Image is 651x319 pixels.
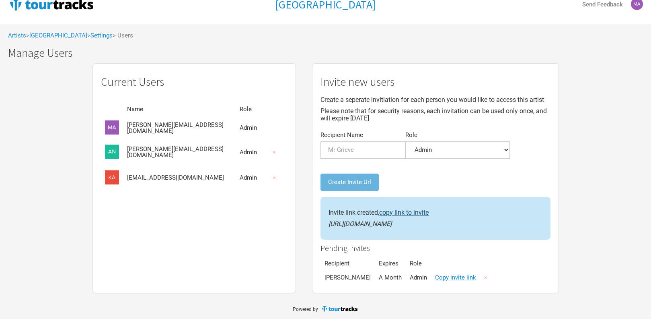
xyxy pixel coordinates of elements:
span: > Users [113,33,133,39]
td: [PERSON_NAME][EMAIL_ADDRESS][DOMAIN_NAME] [123,140,236,165]
h1: Manage Users [8,47,651,59]
span: > [87,33,113,39]
td: Admin [236,140,261,165]
input: Mr Grieve [320,141,405,159]
h2: Pending Invites [320,244,550,253]
th: Expires [375,257,406,271]
p: Please note that for security reasons, each invitation can be used only once, and will expire [DATE] [320,108,550,122]
th: Role [236,102,261,116]
th: Role [406,257,431,271]
a: Copy invite link [435,274,476,281]
img: kat@pistolmgmt.com [105,170,119,184]
img: matt@ratbagrecords.com [105,120,119,135]
label: Role [405,132,417,138]
th: Recipient [320,257,375,271]
td: [EMAIL_ADDRESS][DOMAIN_NAME] [123,165,236,191]
td: Admin [236,165,261,191]
td: [PERSON_NAME] [320,271,375,285]
h1: Invite new users [320,76,550,88]
td: [PERSON_NAME][EMAIL_ADDRESS][DOMAIN_NAME] [123,116,236,140]
button: × [265,169,283,186]
strong: Send Feedback [582,1,623,8]
img: TourTracks [321,305,358,312]
a: × [484,274,487,281]
td: Admin [406,271,431,285]
button: × [265,144,283,161]
h1: Current Users [101,76,288,88]
a: Settings [90,32,113,39]
img: anthony.merivale@thegildgroup.com [105,145,119,159]
td: Admin [236,116,261,140]
td: a month [375,271,406,285]
em: [URL][DOMAIN_NAME] [329,220,392,228]
p: Invite link created, [329,209,542,216]
a: copy link to invite [379,209,429,216]
button: Create Invite Url [320,174,379,191]
a: Artists [8,32,26,39]
label: Recipient Name [320,132,363,138]
span: Powered by [293,306,318,312]
p: Create a seperate invitiation for each person you would like to access this artist [320,96,550,104]
th: Name [123,102,236,116]
a: [GEOGRAPHIC_DATA] [29,32,87,39]
span: > [26,33,87,39]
